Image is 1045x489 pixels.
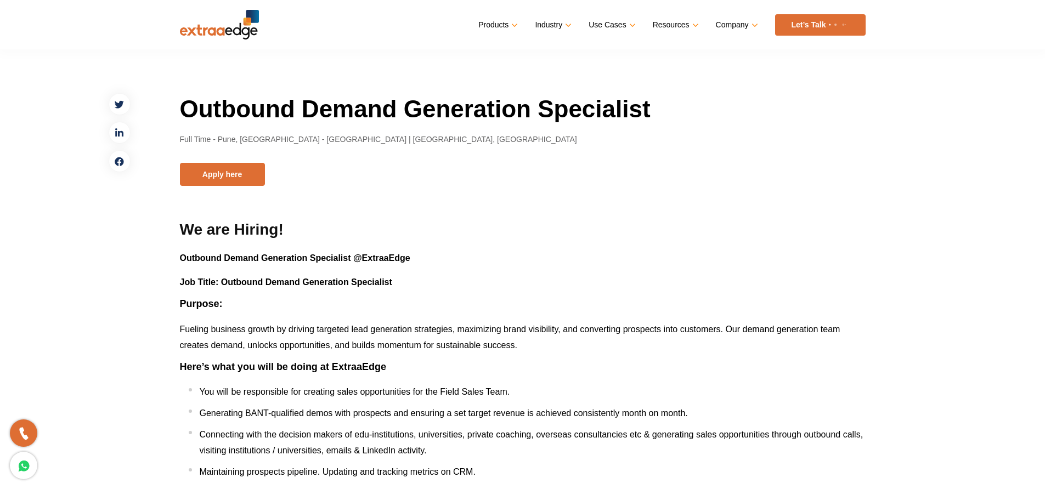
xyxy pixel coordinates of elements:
[389,253,410,263] b: Edge
[180,133,866,146] p: Full Time - Pune, [GEOGRAPHIC_DATA] - [GEOGRAPHIC_DATA] | [GEOGRAPHIC_DATA], [GEOGRAPHIC_DATA]
[200,430,863,455] span: Connecting with the decision makers of edu-institutions, universities, private coaching, overseas...
[109,93,131,115] a: twitter
[180,253,362,263] b: Outbound Demand Generation Specialist @
[775,14,866,36] a: Let’s Talk
[109,122,131,144] a: linkedin
[180,220,866,239] h2: We are Hiring!
[200,387,510,396] span: You will be responsible for creating sales opportunities for the Field Sales Team.
[535,17,569,33] a: Industry
[716,17,756,33] a: Company
[200,408,688,418] span: Generating BANT-qualified demos with prospects and ensuring a set target revenue is achieved cons...
[180,361,866,373] h3: Here’s what you will be doing at ExtraaEdge
[362,253,389,263] b: Extraa
[589,17,633,33] a: Use Cases
[180,93,866,124] h1: Outbound Demand Generation Specialist
[109,150,131,172] a: facebook
[180,325,840,350] span: Fueling business growth by driving targeted lead generation strategies, maximizing brand visibili...
[180,277,392,287] b: Job Title: Outbound Demand Generation Specialist
[200,467,476,476] span: Maintaining prospects pipeline. Updating and tracking metrics on CRM.
[180,298,866,310] h3: Purpose:
[653,17,697,33] a: Resources
[478,17,516,33] a: Products
[180,163,265,186] button: Apply here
